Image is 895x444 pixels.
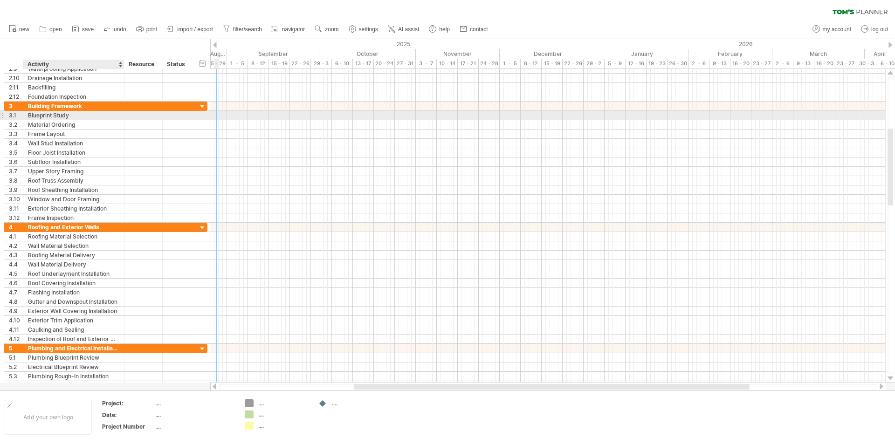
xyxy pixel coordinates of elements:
div: 5 [9,344,23,353]
div: 3.6 [9,157,23,166]
div: 4.11 [9,325,23,334]
div: Roof Covering Installation [28,279,119,287]
span: settings [359,26,378,33]
a: import / export [165,23,216,35]
a: new [7,23,32,35]
div: Activity [28,60,119,69]
div: 4.2 [9,241,23,250]
div: Roofing Material Delivery [28,251,119,260]
div: Floor Joist Installation [28,148,119,157]
div: Roofing Material Selection [28,232,119,241]
div: 5 - 9 [605,59,626,68]
div: .... [155,423,234,430]
div: 15 - 19 [269,59,290,68]
span: save [82,26,94,33]
a: save [69,23,96,35]
div: 4.9 [9,307,23,315]
div: 9 - 13 [793,59,814,68]
div: 17 - 21 [458,59,479,68]
span: filter/search [233,26,262,33]
span: my account [823,26,851,33]
div: 5.4 [9,381,23,390]
div: 4.3 [9,251,23,260]
div: Roof Sheathing Installation [28,185,119,194]
div: Plumbing Rough-In Installation [28,372,119,381]
div: 4.6 [9,279,23,287]
div: Caulking and Sealing [28,325,119,334]
div: Roofing and Exterior Walls [28,223,119,232]
a: filter/search [220,23,265,35]
div: 3 - 7 [416,59,437,68]
div: 16 - 20 [814,59,835,68]
div: 2.12 [9,92,23,101]
div: Roof Underlayment Installation [28,269,119,278]
div: .... [155,399,234,407]
div: .... [258,422,309,430]
span: AI assist [398,26,419,33]
div: December 2025 [500,49,596,59]
div: Electrical Rough-In Installation [28,381,119,390]
span: undo [114,26,126,33]
div: 3.12 [9,213,23,222]
span: contact [470,26,488,33]
div: Wall Material Delivery [28,260,119,269]
span: import / export [177,26,213,33]
div: .... [155,411,234,419]
div: 23 - 27 [835,59,856,68]
span: zoom [325,26,338,33]
div: Frame Inspection [28,213,119,222]
div: February 2026 [688,49,772,59]
a: zoom [312,23,341,35]
a: undo [101,23,129,35]
div: 22 - 26 [563,59,584,68]
div: 19 - 23 [647,59,668,68]
div: 3.9 [9,185,23,194]
div: .... [258,410,309,418]
div: 29 - 2 [584,59,605,68]
a: help [427,23,453,35]
div: 27 - 31 [395,59,416,68]
div: Exterior Trim Application [28,316,119,325]
div: .... [258,399,309,407]
div: 4.10 [9,316,23,325]
a: log out [859,23,891,35]
div: 4.12 [9,335,23,343]
div: 3.11 [9,204,23,213]
div: Foundation Inspection [28,92,119,101]
div: 2 - 6 [772,59,793,68]
div: Blueprint Study [28,111,119,120]
div: Drainage Installation [28,74,119,82]
div: 3.8 [9,176,23,185]
div: 22 - 26 [290,59,311,68]
div: Project Number [102,423,153,430]
div: January 2026 [596,49,688,59]
div: .... [332,399,383,407]
a: settings [346,23,381,35]
div: 25 - 29 [206,59,227,68]
a: navigator [269,23,308,35]
div: Exterior Wall Covering Installation [28,307,119,315]
span: help [439,26,450,33]
div: 3.10 [9,195,23,204]
div: 12 - 16 [626,59,647,68]
div: 4 [9,223,23,232]
div: Wall Stud Installation [28,139,119,148]
div: 2.11 [9,83,23,92]
div: 30 - 3 [856,59,877,68]
div: Flashing Installation [28,288,119,297]
div: 4.1 [9,232,23,241]
div: 16 - 20 [730,59,751,68]
div: 3 [9,102,23,110]
div: 8 - 12 [248,59,269,68]
div: Subfloor Installation [28,157,119,166]
div: November 2025 [416,49,500,59]
div: Upper Story Framing [28,167,119,176]
div: 4.7 [9,288,23,297]
a: AI assist [386,23,422,35]
a: open [37,23,65,35]
div: 3.7 [9,167,23,176]
div: 3.2 [9,120,23,129]
div: 3.3 [9,130,23,138]
div: 6 - 10 [332,59,353,68]
a: contact [457,23,491,35]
